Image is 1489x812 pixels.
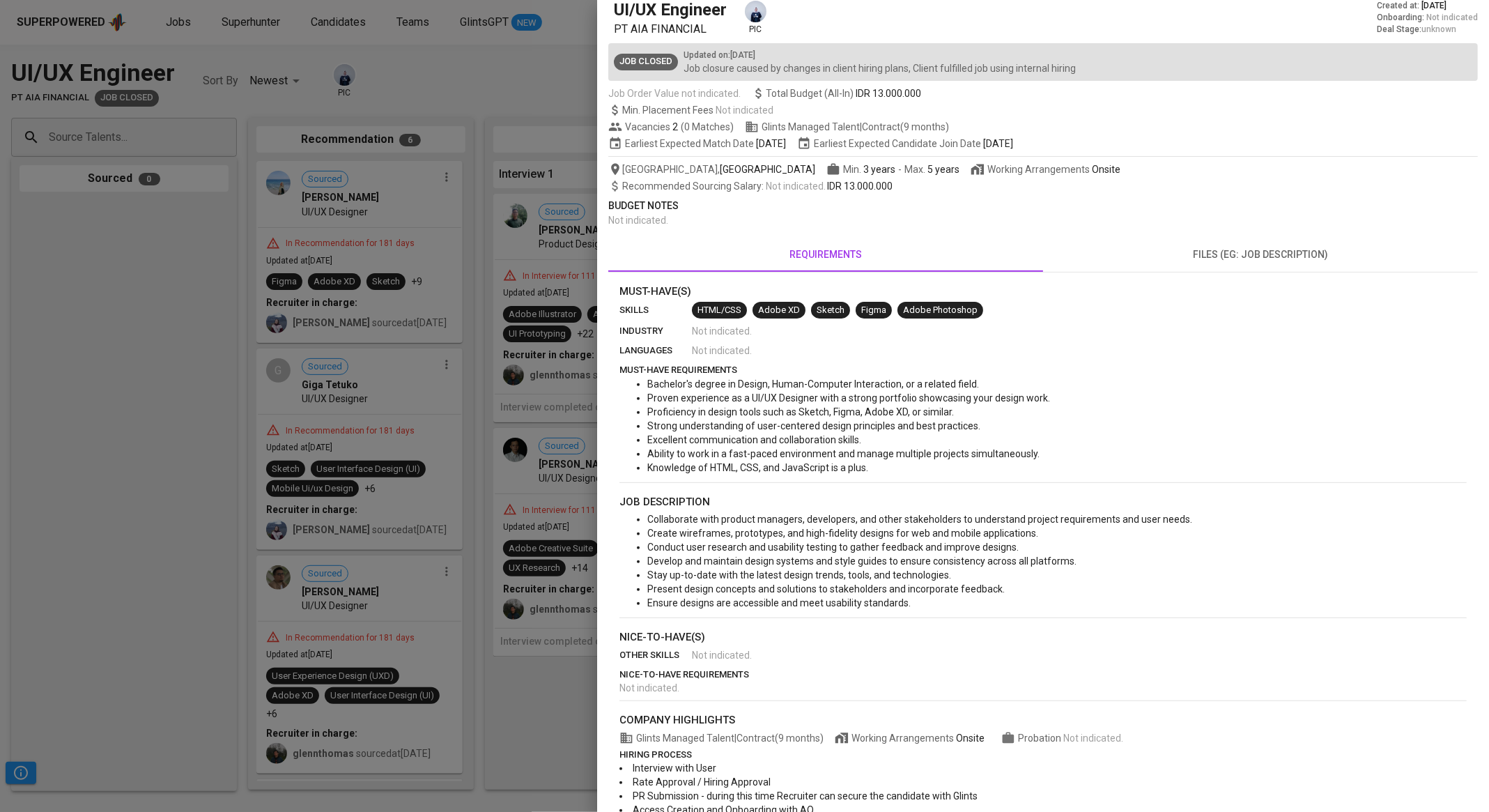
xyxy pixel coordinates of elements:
span: Recommended Sourcing Salary : [622,181,766,192]
span: Proven experience as a UI/UX Designer with a strong portfolio showcasing your design work. [647,392,1050,404]
span: Not indicated . [766,181,826,192]
span: Not indicated . [692,324,752,338]
span: 5 years [927,164,959,175]
span: Not indicated [1426,12,1478,24]
span: Not indicated . [1063,733,1123,744]
span: [DATE] [756,137,786,151]
span: Not indicated [716,105,773,116]
span: Ensure designs are accessible and meet usability standards. [647,597,911,608]
span: [GEOGRAPHIC_DATA] , [608,162,815,176]
span: Adobe XD [753,304,805,317]
p: hiring process [619,748,1467,762]
span: Interview with User [633,763,716,774]
span: IDR 13.000.000 [827,181,893,192]
p: company highlights [619,712,1467,728]
span: Ability to work in a fast-paced environment and manage multiple projects simultaneously. [647,448,1040,459]
span: Min. Placement Fees [622,105,773,116]
span: Conduct user research and usability testing to gather feedback and improve designs. [647,542,1019,553]
span: - [898,162,902,176]
span: files (eg: job description) [1051,246,1469,263]
span: Working Arrangements [835,731,985,745]
span: PR Submission - during this time Recruiter can secure the candidate with Glints [633,790,978,802]
p: Updated on : [DATE] [684,49,1076,61]
span: Proficiency in design tools such as Sketch, Figma, Adobe XD, or similar. [647,406,954,418]
p: languages [619,344,692,358]
span: Collaborate with product managers, developers, and other stakeholders to understand project requi... [647,514,1192,525]
div: Onsite [1092,162,1120,176]
span: Glints Managed Talent | Contract (9 months) [745,120,949,134]
p: nice-to-have requirements [619,668,1467,682]
p: job description [619,494,1467,510]
p: Budget Notes [608,199,1478,213]
span: Total Budget (All-In) [752,86,921,100]
span: PT AIA FINANCIAL [614,22,707,36]
span: Earliest Expected Candidate Join Date [797,137,1013,151]
span: Not indicated . [619,682,679,694]
div: Onboarding : [1377,12,1478,24]
span: Figma [856,304,892,317]
span: Not indicated . [608,215,668,226]
p: Must-Have(s) [619,284,1467,300]
span: Job Order Value not indicated. [608,86,741,100]
span: IDR 13.000.000 [856,86,921,100]
span: unknown [1421,24,1456,34]
span: Create wireframes, prototypes, and high-fidelity designs for web and mobile applications. [647,528,1038,539]
span: Glints Managed Talent | Contract (9 months) [619,731,824,745]
span: Stay up-to-date with the latest design trends, tools, and technologies. [647,569,951,581]
p: other skills [619,648,692,662]
span: Develop and maintain design systems and style guides to ensure consistency across all platforms. [647,556,1077,567]
span: 3 years [863,164,895,175]
span: Adobe Photoshop [897,304,983,317]
span: Earliest Expected Match Date [608,137,786,151]
span: Strong understanding of user-centered design principles and best practices. [647,420,980,431]
span: requirements [617,246,1035,263]
p: nice-to-have(s) [619,629,1467,645]
span: [GEOGRAPHIC_DATA] [720,162,815,176]
p: industry [619,324,692,338]
div: Deal Stage : [1377,24,1478,36]
span: Sketch [811,304,850,317]
p: skills [619,303,692,317]
div: Onsite [956,731,985,745]
span: Not indicated . [692,648,752,662]
span: Probation [1018,733,1063,744]
span: Working Arrangements [971,162,1120,176]
p: must-have requirements [619,363,1467,377]
span: Max. [904,164,959,175]
img: annisa@glints.com [745,1,766,22]
p: Job closure caused by changes in client hiring plans, Client fulfilled job using internal hiring [684,61,1076,75]
span: 2 [670,120,678,134]
span: Job Closed [614,55,678,68]
span: Rate Approval / Hiring Approval [633,776,771,788]
span: [DATE] [983,137,1013,151]
span: HTML/CSS [692,304,747,317]
span: Vacancies ( 0 Matches ) [608,120,734,134]
span: Min. [843,164,895,175]
span: Bachelor's degree in Design, Human-Computer Interaction, or a related field. [647,378,979,390]
span: Present design concepts and solutions to stakeholders and incorporate feedback. [647,583,1005,595]
span: Excellent communication and collaboration skills. [647,434,861,445]
span: Knowledge of HTML, CSS, and JavaScript is a plus. [647,462,868,473]
span: Not indicated . [692,344,752,358]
